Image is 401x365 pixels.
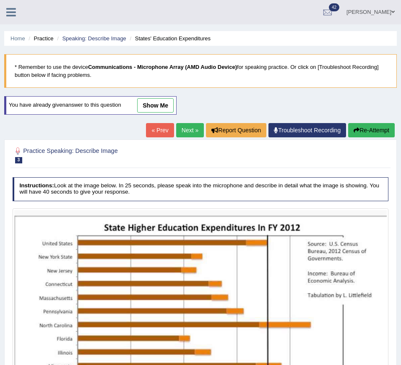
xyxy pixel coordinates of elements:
button: Report Question [206,123,266,137]
span: 3 [15,157,23,163]
div: You have already given answer to this question [4,96,177,115]
h2: Practice Speaking: Describe Image [13,146,246,163]
a: show me [137,98,174,113]
a: « Prev [146,123,174,137]
a: Home [10,35,25,42]
a: Troubleshoot Recording [268,123,346,137]
blockquote: * Remember to use the device for speaking practice. Or click on [Troubleshoot Recording] button b... [4,54,397,88]
li: States' Education Expenditures [128,34,211,42]
li: Practice [26,34,53,42]
a: Next » [176,123,204,137]
b: Communications - Microphone Array (AMD Audio Device) [88,64,237,70]
a: Speaking: Describe Image [62,35,126,42]
b: Instructions: [19,182,54,189]
span: 42 [329,3,339,11]
button: Re-Attempt [348,123,395,137]
h4: Look at the image below. In 25 seconds, please speak into the microphone and describe in detail w... [13,177,389,201]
